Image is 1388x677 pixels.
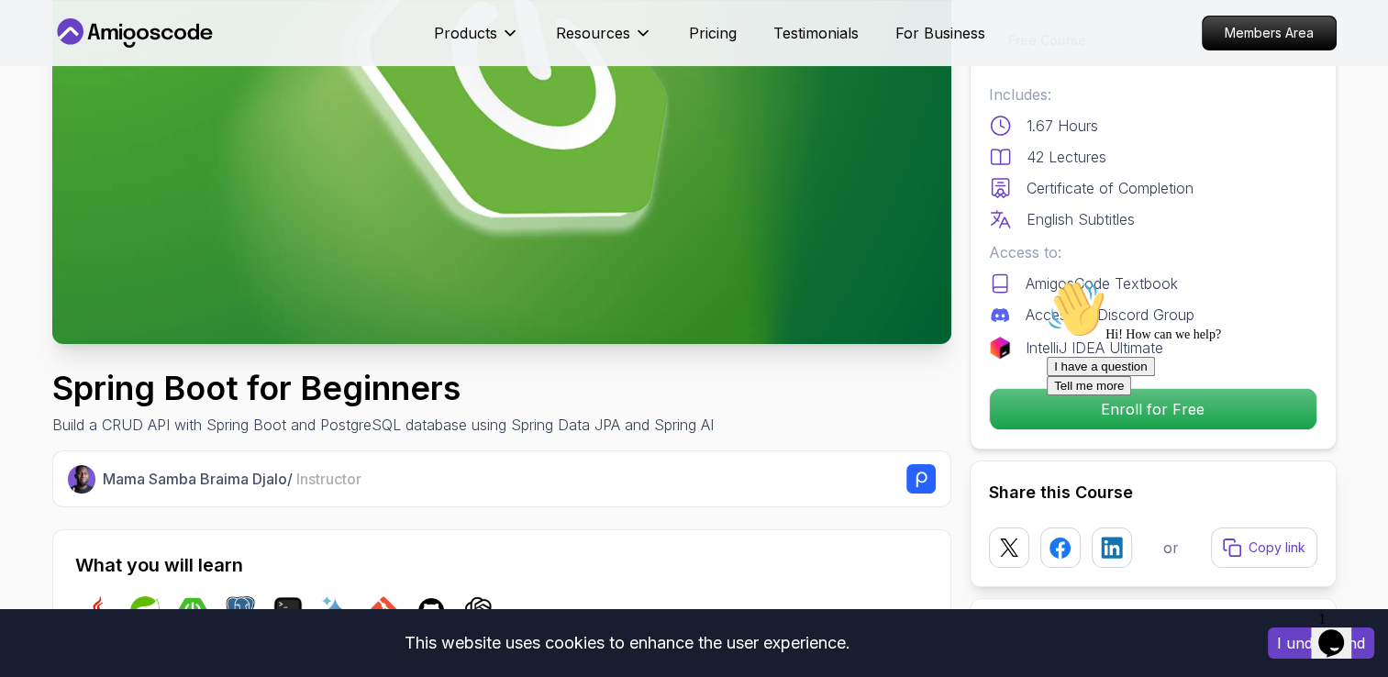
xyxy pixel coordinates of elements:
img: Nelson Djalo [68,465,96,494]
p: Resources [556,22,630,44]
span: Hi! How can we help? [7,55,182,69]
a: Members Area [1202,16,1337,50]
p: Enroll for Free [990,389,1316,429]
h2: What you will learn [75,552,928,578]
img: postgres logo [226,596,255,626]
img: github logo [416,596,446,626]
p: Access to: [989,241,1317,263]
img: java logo [83,596,112,626]
img: terminal logo [273,596,303,626]
div: 👋Hi! How can we help?I have a questionTell me more [7,7,338,123]
p: Mama Samba Braima Djalo / [103,468,361,490]
a: For Business [895,22,985,44]
p: Access to Discord Group [1026,304,1194,326]
img: spring-boot logo [178,596,207,626]
p: Includes: [989,83,1317,105]
img: jetbrains logo [989,337,1011,359]
p: 42 Lectures [1027,146,1106,168]
button: Accept cookies [1268,627,1374,659]
button: Enroll for Free [989,388,1317,430]
p: 1.67 Hours [1027,115,1098,137]
button: Tell me more [7,104,92,123]
button: Products [434,22,519,59]
button: Resources [556,22,652,59]
div: This website uses cookies to enhance the user experience. [14,623,1240,663]
iframe: chat widget [1311,604,1370,659]
p: Build a CRUD API with Spring Boot and PostgreSQL database using Spring Data JPA and Spring AI [52,414,714,436]
h2: Share this Course [989,480,1317,505]
img: git logo [369,596,398,626]
p: Products [434,22,497,44]
button: I have a question [7,84,116,104]
img: spring logo [130,596,160,626]
a: Testimonials [773,22,859,44]
a: Pricing [689,22,737,44]
p: Members Area [1203,17,1336,50]
h1: Spring Boot for Beginners [52,370,714,406]
img: chatgpt logo [464,596,494,626]
p: English Subtitles [1027,208,1135,230]
img: :wave: [7,7,66,66]
iframe: chat widget [1039,272,1370,594]
p: Certificate of Completion [1027,177,1194,199]
img: ai logo [321,596,350,626]
p: AmigosCode Textbook [1026,272,1178,294]
p: IntelliJ IDEA Ultimate [1026,337,1163,359]
span: Instructor [296,470,361,488]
